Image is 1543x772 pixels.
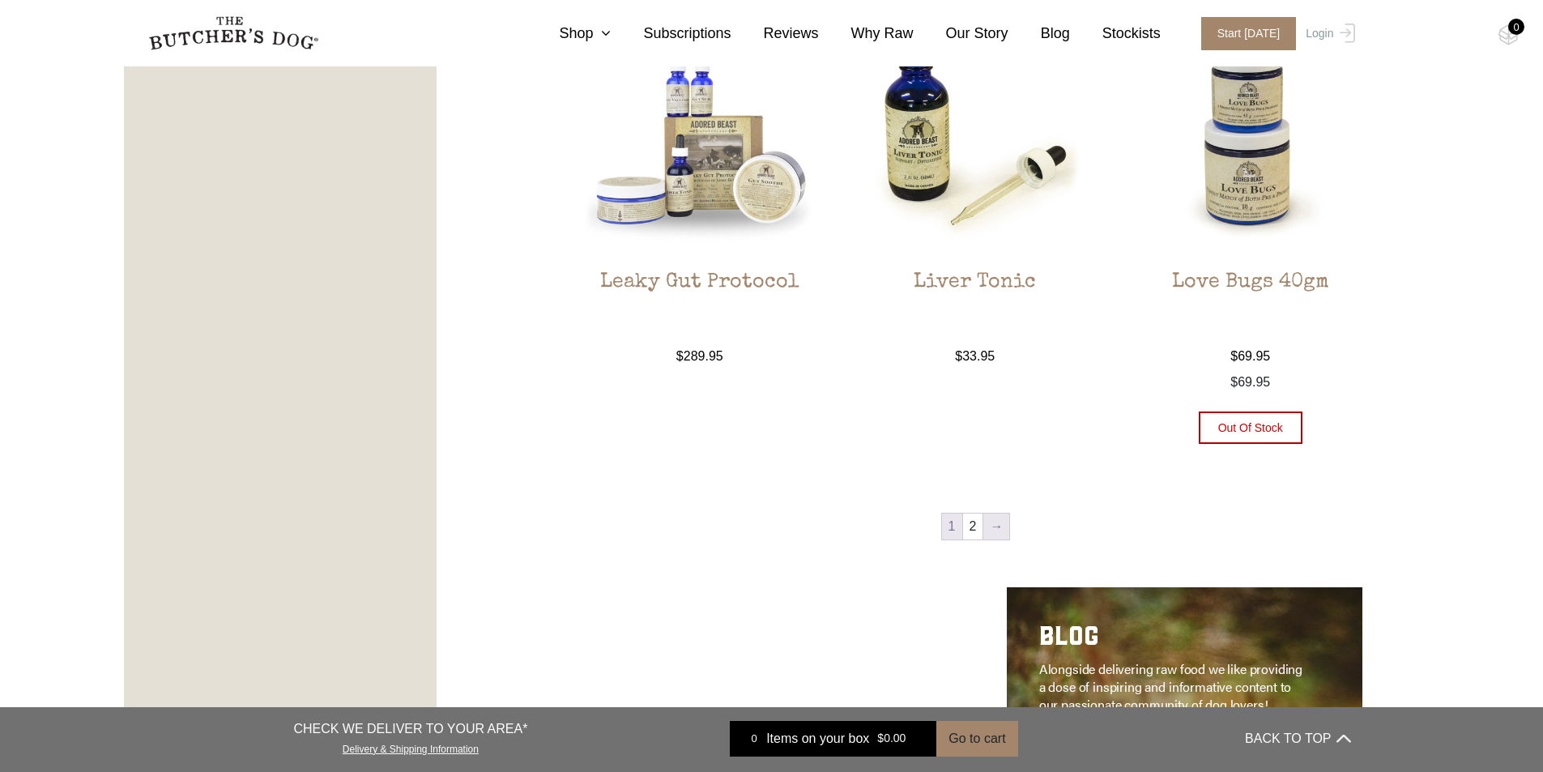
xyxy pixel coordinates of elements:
div: 0 [742,731,766,747]
span: Page 1 [942,514,962,540]
img: TBD_Cart-Empty.png [1498,24,1519,45]
div: 0 [1508,19,1524,35]
span: $ [1230,349,1238,363]
span: Start [DATE] [1201,17,1297,50]
bdi: 69.95 [1230,349,1270,363]
button: BACK TO TOP [1245,719,1350,758]
bdi: 289.95 [676,349,723,363]
h2: Leaky Gut Protocol [578,271,823,347]
a: Our Story [914,23,1008,45]
span: $ [877,732,884,745]
p: Adored Beast Apothecary is a line of all-natural pet products designed to support your dog’s heal... [622,660,889,731]
a: → [983,514,1009,540]
span: 69.95 [1230,375,1270,389]
button: Go to cart [936,721,1017,757]
span: $ [955,349,962,363]
a: Delivery & Shipping Information [343,740,479,755]
img: Leaky Gut Protocol [578,12,823,258]
bdi: 0.00 [877,732,906,745]
a: Leaky Gut ProtocolLeaky Gut Protocol $289.95 [578,12,823,366]
img: Liver Tonic [852,12,1098,258]
h2: APOTHECARY [622,620,889,660]
a: Blog [1008,23,1070,45]
a: Page 2 [963,514,983,540]
a: 0 Items on your box $0.00 [730,721,936,757]
a: Love Bugs 40gmLove Bugs 40gm $69.95 [1127,12,1373,366]
button: Out of stock [1199,412,1302,444]
h2: Liver Tonic [852,271,1098,347]
p: CHECK WE DELIVER TO YOUR AREA* [293,719,527,739]
p: Alongside delivering raw food we like providing a dose of inspiring and informative content to ou... [1039,660,1306,714]
h2: BLOG [1039,620,1306,660]
bdi: 33.95 [955,349,995,363]
h2: Love Bugs 40gm [1127,271,1373,347]
span: Items on your box [766,729,869,749]
a: Start [DATE] [1185,17,1302,50]
a: Stockists [1070,23,1161,45]
a: Reviews [731,23,819,45]
span: $ [1230,375,1238,389]
a: Login [1302,17,1354,50]
img: Love Bugs 40gm [1127,12,1373,258]
a: Shop [526,23,611,45]
a: Liver TonicLiver Tonic $33.95 [852,12,1098,366]
a: Subscriptions [611,23,731,45]
a: Why Raw [819,23,914,45]
span: $ [676,349,684,363]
